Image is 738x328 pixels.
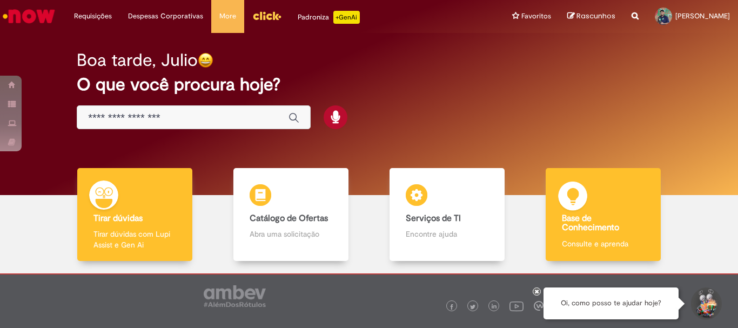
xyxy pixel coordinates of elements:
span: More [219,11,236,22]
a: Catálogo de Ofertas Abra uma solicitação [213,168,369,262]
span: [PERSON_NAME] [675,11,730,21]
h2: O que você procura hoje? [77,75,661,94]
img: click_logo_yellow_360x200.png [252,8,281,24]
img: logo_footer_facebook.png [449,304,454,310]
img: logo_footer_workplace.png [534,301,544,311]
img: happy-face.png [198,52,213,68]
span: Favoritos [521,11,551,22]
b: Catálogo de Ofertas [250,213,328,224]
a: Serviços de TI Encontre ajuda [369,168,525,262]
div: Padroniza [298,11,360,24]
img: logo_footer_twitter.png [470,304,475,310]
a: Rascunhos [567,11,615,22]
b: Serviços de TI [406,213,461,224]
img: logo_footer_youtube.png [509,299,524,313]
p: Tirar dúvidas com Lupi Assist e Gen Ai [93,229,176,250]
p: Consulte e aprenda [562,238,644,249]
a: Tirar dúvidas Tirar dúvidas com Lupi Assist e Gen Ai [57,168,213,262]
b: Base de Conhecimento [562,213,619,233]
span: Requisições [74,11,112,22]
img: logo_footer_ambev_rotulo_gray.png [204,285,266,307]
img: ServiceNow [1,5,57,27]
p: +GenAi [333,11,360,24]
p: Encontre ajuda [406,229,488,239]
p: Abra uma solicitação [250,229,332,239]
h2: Boa tarde, Julio [77,51,198,70]
div: Oi, como posso te ajudar hoje? [544,287,679,319]
b: Tirar dúvidas [93,213,143,224]
span: Rascunhos [576,11,615,21]
button: Iniciar Conversa de Suporte [689,287,722,320]
img: logo_footer_linkedin.png [492,304,497,310]
a: Base de Conhecimento Consulte e aprenda [525,168,681,262]
span: Despesas Corporativas [128,11,203,22]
